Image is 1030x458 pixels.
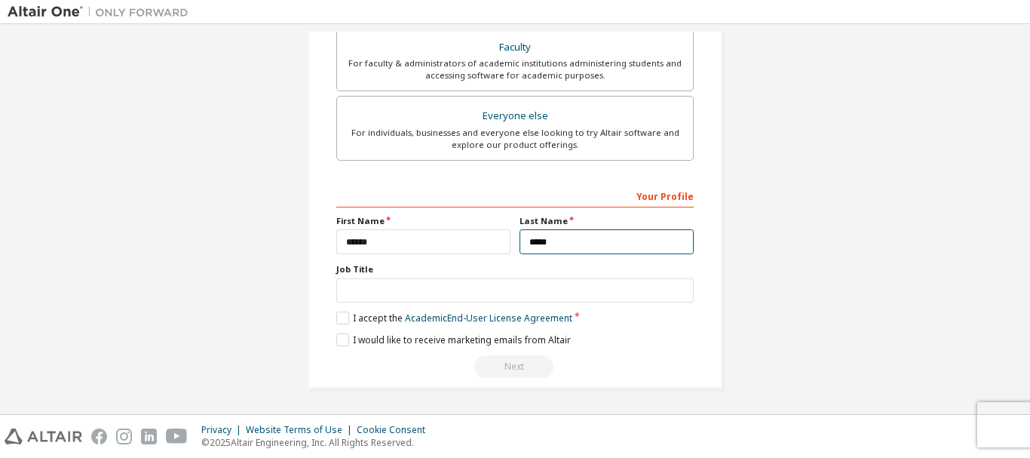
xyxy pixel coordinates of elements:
img: Altair One [8,5,196,20]
label: Last Name [520,215,694,227]
div: Your Profile [336,183,694,207]
img: instagram.svg [116,429,132,444]
div: Read and acccept EULA to continue [336,355,694,378]
label: I accept the [336,312,572,324]
label: I would like to receive marketing emails from Altair [336,334,571,346]
p: © 2025 Altair Engineering, Inc. All Rights Reserved. [201,436,434,449]
label: First Name [336,215,510,227]
img: facebook.svg [91,429,107,444]
label: Job Title [336,263,694,275]
div: Website Terms of Use [246,424,357,436]
img: altair_logo.svg [5,429,82,444]
div: Faculty [346,37,684,58]
div: For individuals, businesses and everyone else looking to try Altair software and explore our prod... [346,127,684,151]
div: For faculty & administrators of academic institutions administering students and accessing softwa... [346,57,684,81]
img: youtube.svg [166,429,188,444]
div: Everyone else [346,106,684,127]
a: Academic End-User License Agreement [405,312,572,324]
div: Cookie Consent [357,424,434,436]
div: Privacy [201,424,246,436]
img: linkedin.svg [141,429,157,444]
